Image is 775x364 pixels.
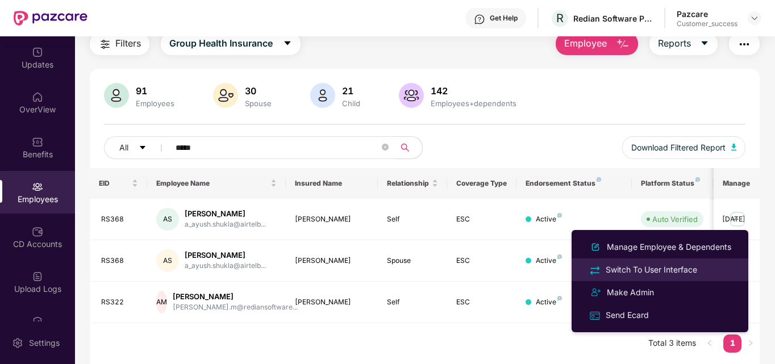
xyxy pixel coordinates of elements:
img: svg+xml;base64,PHN2ZyB4bWxucz0iaHR0cDovL3d3dy53My5vcmcvMjAwMC9zdmciIHdpZHRoPSIyNCIgaGVpZ2h0PSIyNC... [98,37,112,51]
div: [PERSON_NAME] [173,291,298,302]
div: [PERSON_NAME] [295,214,369,225]
div: Active [536,214,562,225]
div: Spouse [387,256,438,266]
div: Endorsement Status [526,179,623,188]
div: Make Admin [605,286,656,299]
span: right [747,340,754,346]
li: Total 3 items [648,334,696,353]
div: 21 [340,85,363,97]
img: svg+xml;base64,PHN2ZyB4bWxucz0iaHR0cDovL3d3dy53My5vcmcvMjAwMC9zdmciIHhtbG5zOnhsaW5rPSJodHRwOi8vd3... [731,144,737,150]
th: EID [90,168,148,199]
div: Active [536,297,562,308]
span: R [556,11,564,25]
div: Employees+dependents [428,99,519,108]
img: svg+xml;base64,PHN2ZyBpZD0iSGVscC0zMngzMiIgeG1sbnM9Imh0dHA6Ly93d3cudzMub3JnLzIwMDAvc3ZnIiB3aWR0aD... [474,14,485,25]
div: RS368 [101,214,139,225]
th: Relationship [378,168,447,199]
div: RS322 [101,297,139,308]
img: svg+xml;base64,PHN2ZyB4bWxucz0iaHR0cDovL3d3dy53My5vcmcvMjAwMC9zdmciIHdpZHRoPSI4IiBoZWlnaHQ9IjgiIH... [597,177,601,182]
button: Employee [556,32,638,55]
div: [PERSON_NAME].m@rediansoftware... [173,302,298,313]
img: svg+xml;base64,PHN2ZyB4bWxucz0iaHR0cDovL3d3dy53My5vcmcvMjAwMC9zdmciIHdpZHRoPSIyNCIgaGVpZ2h0PSIyNC... [589,286,602,299]
a: 1 [723,334,741,352]
img: svg+xml;base64,PHN2ZyB4bWxucz0iaHR0cDovL3d3dy53My5vcmcvMjAwMC9zdmciIHdpZHRoPSIxNiIgaGVpZ2h0PSIxNi... [589,309,601,322]
button: Reportscaret-down [649,32,718,55]
div: Settings [26,337,63,348]
th: Employee Name [147,168,286,199]
span: Group Health Insurance [169,36,273,51]
img: svg+xml;base64,PHN2ZyBpZD0iVXBkYXRlZCIgeG1sbnM9Imh0dHA6Ly93d3cudzMub3JnLzIwMDAvc3ZnIiB3aWR0aD0iMj... [32,47,43,58]
div: Redian Software Private Limited [573,13,653,24]
img: svg+xml;base64,PHN2ZyBpZD0iSG9tZSIgeG1sbnM9Imh0dHA6Ly93d3cudzMub3JnLzIwMDAvc3ZnIiB3aWR0aD0iMjAiIG... [32,91,43,103]
div: RS368 [101,256,139,266]
div: Switch To User Interface [603,263,699,276]
div: Employees [134,99,177,108]
img: svg+xml;base64,PHN2ZyB4bWxucz0iaHR0cDovL3d3dy53My5vcmcvMjAwMC9zdmciIHdpZHRoPSI4IiBoZWlnaHQ9IjgiIH... [557,213,562,217]
img: svg+xml;base64,PHN2ZyB4bWxucz0iaHR0cDovL3d3dy53My5vcmcvMjAwMC9zdmciIHhtbG5zOnhsaW5rPSJodHRwOi8vd3... [589,240,602,254]
span: close-circle [382,143,389,153]
span: Filters [115,36,141,51]
button: left [701,334,719,353]
span: EID [99,179,130,188]
span: Download Filtered Report [631,141,726,154]
span: Reports [658,36,691,51]
div: a_ayush.shukla@airtelb... [185,261,266,271]
div: Customer_success [677,19,738,28]
div: 30 [243,85,274,97]
span: Employee Name [156,179,268,188]
img: svg+xml;base64,PHN2ZyBpZD0iQmVuZWZpdHMiIHhtbG5zPSJodHRwOi8vd3d3LnczLm9yZy8yMDAwL3N2ZyIgd2lkdGg9Ij... [32,136,43,148]
div: 91 [134,85,177,97]
div: Spouse [243,99,274,108]
div: Send Ecard [603,309,651,321]
button: Filters [90,32,149,55]
img: svg+xml;base64,PHN2ZyBpZD0iRW1wbG95ZWVzIiB4bWxucz0iaHR0cDovL3d3dy53My5vcmcvMjAwMC9zdmciIHdpZHRoPS... [32,181,43,193]
span: caret-down [700,39,709,49]
img: svg+xml;base64,PHN2ZyB4bWxucz0iaHR0cDovL3d3dy53My5vcmcvMjAwMC9zdmciIHdpZHRoPSIyNCIgaGVpZ2h0PSIyNC... [738,37,751,51]
th: Insured Name [286,168,378,199]
div: Platform Status [641,179,703,188]
div: [PERSON_NAME] [295,297,369,308]
div: Child [340,99,363,108]
img: svg+xml;base64,PHN2ZyBpZD0iRHJvcGRvd24tMzJ4MzIiIHhtbG5zPSJodHRwOi8vd3d3LnczLm9yZy8yMDAwL3N2ZyIgd2... [750,14,759,23]
div: AS [156,249,179,272]
button: Group Health Insurancecaret-down [161,32,301,55]
button: search [394,136,423,159]
div: [PERSON_NAME] [295,256,369,266]
div: Get Help [490,14,518,23]
span: Employee [564,36,607,51]
div: Auto Verified [652,214,698,225]
div: ESC [456,297,507,308]
div: AS [156,208,179,231]
div: [PERSON_NAME] [185,208,266,219]
span: caret-down [283,39,292,49]
img: svg+xml;base64,PHN2ZyBpZD0iQ2xhaW0iIHhtbG5zPSJodHRwOi8vd3d3LnczLm9yZy8yMDAwL3N2ZyIgd2lkdGg9IjIwIi... [32,316,43,327]
img: svg+xml;base64,PHN2ZyB4bWxucz0iaHR0cDovL3d3dy53My5vcmcvMjAwMC9zdmciIHhtbG5zOnhsaW5rPSJodHRwOi8vd3... [310,83,335,108]
img: New Pazcare Logo [14,11,88,26]
span: search [394,143,416,152]
button: Download Filtered Report [622,136,746,159]
img: svg+xml;base64,PHN2ZyB4bWxucz0iaHR0cDovL3d3dy53My5vcmcvMjAwMC9zdmciIHdpZHRoPSI4IiBoZWlnaHQ9IjgiIH... [557,296,562,300]
span: close-circle [382,144,389,150]
th: Manage [714,168,760,199]
span: caret-down [139,144,147,153]
img: manageButton [728,210,747,228]
div: Pazcare [677,9,738,19]
div: AM [156,291,167,313]
li: Next Page [741,334,760,353]
img: svg+xml;base64,PHN2ZyB4bWxucz0iaHR0cDovL3d3dy53My5vcmcvMjAwMC9zdmciIHdpZHRoPSIyNCIgaGVpZ2h0PSIyNC... [589,264,601,277]
div: Active [536,256,562,266]
img: svg+xml;base64,PHN2ZyB4bWxucz0iaHR0cDovL3d3dy53My5vcmcvMjAwMC9zdmciIHdpZHRoPSI4IiBoZWlnaHQ9IjgiIH... [557,254,562,259]
div: Self [387,214,438,225]
li: 1 [723,334,741,353]
li: Previous Page [701,334,719,353]
div: Manage Employee & Dependents [605,241,734,253]
img: svg+xml;base64,PHN2ZyB4bWxucz0iaHR0cDovL3d3dy53My5vcmcvMjAwMC9zdmciIHdpZHRoPSI4IiBoZWlnaHQ9IjgiIH... [695,177,700,182]
img: svg+xml;base64,PHN2ZyB4bWxucz0iaHR0cDovL3d3dy53My5vcmcvMjAwMC9zdmciIHhtbG5zOnhsaW5rPSJodHRwOi8vd3... [104,83,129,108]
span: Relationship [387,179,430,188]
img: svg+xml;base64,PHN2ZyBpZD0iU2V0dGluZy0yMHgyMCIgeG1sbnM9Imh0dHA6Ly93d3cudzMub3JnLzIwMDAvc3ZnIiB3aW... [12,337,23,349]
img: svg+xml;base64,PHN2ZyBpZD0iVXBsb2FkX0xvZ3MiIGRhdGEtbmFtZT0iVXBsb2FkIExvZ3MiIHhtbG5zPSJodHRwOi8vd3... [32,271,43,282]
th: Coverage Type [447,168,516,199]
img: svg+xml;base64,PHN2ZyB4bWxucz0iaHR0cDovL3d3dy53My5vcmcvMjAwMC9zdmciIHhtbG5zOnhsaW5rPSJodHRwOi8vd3... [399,83,424,108]
img: svg+xml;base64,PHN2ZyB4bWxucz0iaHR0cDovL3d3dy53My5vcmcvMjAwMC9zdmciIHhtbG5zOnhsaW5rPSJodHRwOi8vd3... [616,37,630,51]
button: right [741,334,760,353]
